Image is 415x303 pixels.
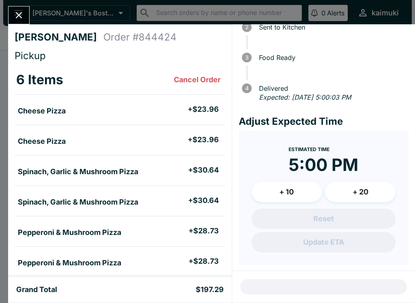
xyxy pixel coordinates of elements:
[255,54,409,61] span: Food Ready
[103,31,177,43] h4: Order # 844424
[18,258,121,268] h5: Pepperoni & Mushroom Pizza
[18,197,138,207] h5: Spinach, Garlic & Mushroom Pizza
[188,256,219,266] h5: + $28.73
[18,106,66,116] h5: Cheese Pizza
[188,165,219,175] h5: + $30.64
[239,115,409,128] h4: Adjust Expected Time
[16,72,63,88] h3: 6 Items
[252,182,322,202] button: + 10
[15,65,225,277] table: orders table
[15,31,103,43] h4: [PERSON_NAME]
[188,196,219,205] h5: + $30.64
[325,182,396,202] button: + 20
[171,72,224,88] button: Cancel Order
[289,154,358,175] time: 5:00 PM
[188,135,219,145] h5: + $23.96
[196,285,224,294] h5: $197.29
[18,137,66,146] h5: Cheese Pizza
[188,226,219,236] h5: + $28.73
[245,85,248,92] text: 4
[9,6,29,24] button: Close
[255,23,409,31] span: Sent to Kitchen
[18,228,121,237] h5: Pepperoni & Mushroom Pizza
[255,85,409,92] span: Delivered
[188,105,219,114] h5: + $23.96
[18,167,138,177] h5: Spinach, Garlic & Mushroom Pizza
[259,93,351,101] em: Expected: [DATE] 5:00:03 PM
[15,50,46,62] span: Pickup
[16,285,57,294] h5: Grand Total
[245,24,248,30] text: 2
[245,54,248,61] text: 3
[289,146,329,152] span: Estimated Time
